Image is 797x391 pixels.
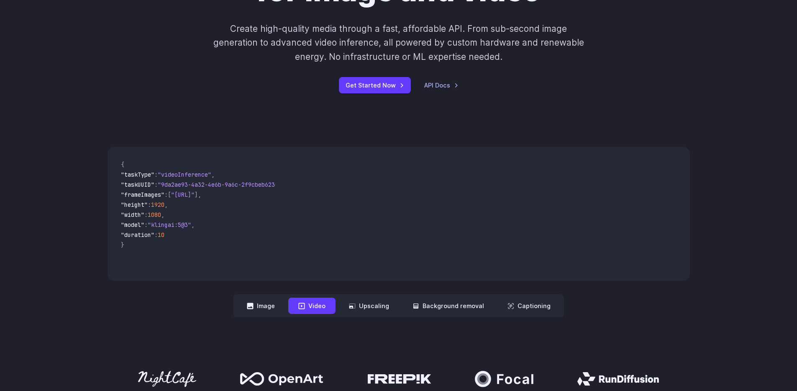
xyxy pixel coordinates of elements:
[211,171,215,178] span: ,
[121,201,148,208] span: "height"
[148,201,151,208] span: :
[121,231,154,239] span: "duration"
[424,80,459,90] a: API Docs
[121,171,154,178] span: "taskType"
[121,191,164,198] span: "frameImages"
[148,211,161,219] span: 1080
[144,211,148,219] span: :
[164,201,168,208] span: ,
[121,181,154,188] span: "taskUUID"
[195,191,198,198] span: ]
[154,181,158,188] span: :
[237,298,285,314] button: Image
[144,221,148,229] span: :
[164,191,168,198] span: :
[148,221,191,229] span: "klingai:5@3"
[154,231,158,239] span: :
[151,201,164,208] span: 1920
[158,171,211,178] span: "videoInference"
[339,77,411,93] a: Get Started Now
[171,191,195,198] span: "[URL]"
[158,181,285,188] span: "9da2ae93-4a32-4e6b-9a6c-2f9cbeb62301"
[288,298,336,314] button: Video
[191,221,195,229] span: ,
[168,191,171,198] span: [
[198,191,201,198] span: ,
[158,231,164,239] span: 10
[121,221,144,229] span: "model"
[402,298,494,314] button: Background removal
[154,171,158,178] span: :
[121,241,124,249] span: }
[339,298,399,314] button: Upscaling
[161,211,164,219] span: ,
[212,22,585,64] p: Create high-quality media through a fast, affordable API. From sub-second image generation to adv...
[121,211,144,219] span: "width"
[121,161,124,168] span: {
[497,298,561,314] button: Captioning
